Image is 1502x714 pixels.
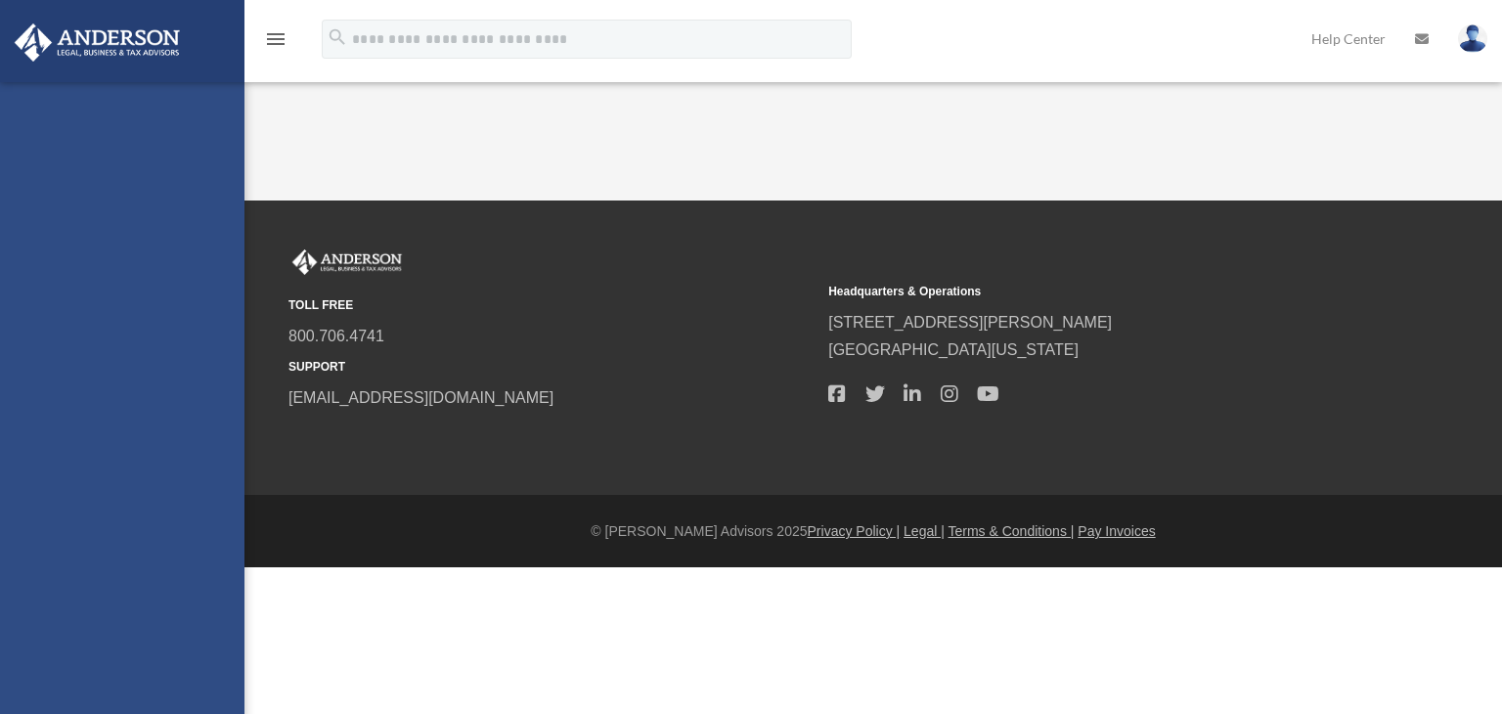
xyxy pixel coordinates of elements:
[904,523,945,539] a: Legal |
[828,282,1354,302] small: Headquarters & Operations
[9,23,186,62] img: Anderson Advisors Platinum Portal
[264,34,287,51] a: menu
[1078,523,1155,539] a: Pay Invoices
[828,341,1079,358] a: [GEOGRAPHIC_DATA][US_STATE]
[288,389,553,406] a: [EMAIL_ADDRESS][DOMAIN_NAME]
[288,357,815,378] small: SUPPORT
[949,523,1075,539] a: Terms & Conditions |
[808,523,901,539] a: Privacy Policy |
[288,295,815,316] small: TOLL FREE
[288,328,384,344] a: 800.706.4741
[1458,24,1487,53] img: User Pic
[327,26,348,48] i: search
[244,519,1502,544] div: © [PERSON_NAME] Advisors 2025
[828,314,1112,331] a: [STREET_ADDRESS][PERSON_NAME]
[264,27,287,51] i: menu
[288,249,406,275] img: Anderson Advisors Platinum Portal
